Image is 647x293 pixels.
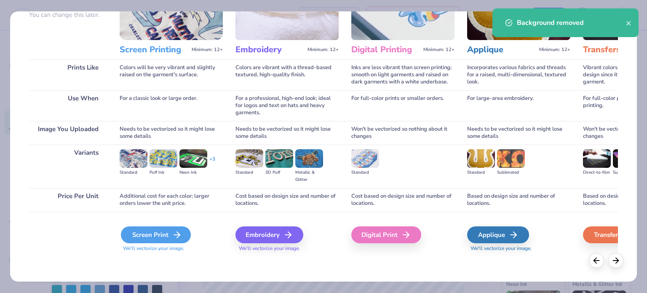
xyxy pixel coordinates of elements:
div: Price Per Unit [29,188,107,212]
h3: Embroidery [235,44,304,55]
div: Neon Ink [179,169,207,176]
div: Needs to be vectorized so it might lose some details [467,121,570,145]
div: Supacolor [613,169,641,176]
img: Neon Ink [179,149,207,168]
div: Colors will be very vibrant and slightly raised on the garment's surface. [120,59,223,90]
img: Puff Ink [150,149,177,168]
div: Standard [235,169,263,176]
span: Minimum: 12+ [539,47,570,53]
h3: Digital Printing [351,44,420,55]
div: For a professional, high-end look; ideal for logos and text on hats and heavy garments. [235,90,339,121]
span: We'll vectorize your image. [235,245,339,252]
div: Use When [29,90,107,121]
img: Standard [235,149,263,168]
div: Puff Ink [150,169,177,176]
h3: Applique [467,44,536,55]
div: Colors are vibrant with a thread-based textured, high-quality finish. [235,59,339,90]
img: Standard [120,149,147,168]
img: Metallic & Glitter [295,149,323,168]
div: For large-area embroidery. [467,90,570,121]
div: Image You Uploaded [29,121,107,145]
div: 3D Puff [265,169,293,176]
div: Based on design size and number of locations. [467,188,570,212]
img: Standard [467,149,495,168]
div: Standard [120,169,147,176]
div: Transfers [583,226,645,243]
div: Needs to be vectorized so it might lose some details [235,121,339,145]
div: Background removed [517,18,626,28]
h3: Screen Printing [120,44,188,55]
div: Prints Like [29,59,107,90]
div: Variants [29,145,107,188]
span: Minimum: 12+ [423,47,455,53]
div: Cost based on design size and number of locations. [235,188,339,212]
div: Sublimated [497,169,525,176]
div: Applique [467,226,529,243]
div: Won't be vectorized so nothing about it changes [351,121,455,145]
div: Metallic & Glitter [295,169,323,183]
div: Cost based on design size and number of locations. [351,188,455,212]
div: + 3 [209,156,215,170]
span: Minimum: 12+ [307,47,339,53]
div: Embroidery [235,226,303,243]
div: Incorporates various fabrics and threads for a raised, multi-dimensional, textured look. [467,59,570,90]
div: Inks are less vibrant than screen printing; smooth on light garments and raised on dark garments ... [351,59,455,90]
img: Sublimated [497,149,525,168]
span: Minimum: 12+ [192,47,223,53]
img: 3D Puff [265,149,293,168]
div: Screen Print [121,226,191,243]
div: Direct-to-film [583,169,611,176]
span: We'll vectorize your image. [120,245,223,252]
div: Standard [467,169,495,176]
img: Standard [351,149,379,168]
div: For a classic look or large order. [120,90,223,121]
div: Digital Print [351,226,421,243]
div: Standard [351,169,379,176]
p: You can change this later. [29,11,107,19]
span: We'll vectorize your image. [467,245,570,252]
button: close [626,18,632,28]
div: Additional cost for each color; larger orders lower the unit price. [120,188,223,212]
img: Supacolor [613,149,641,168]
div: For full-color prints or smaller orders. [351,90,455,121]
div: Needs to be vectorized so it might lose some details [120,121,223,145]
img: Direct-to-film [583,149,611,168]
